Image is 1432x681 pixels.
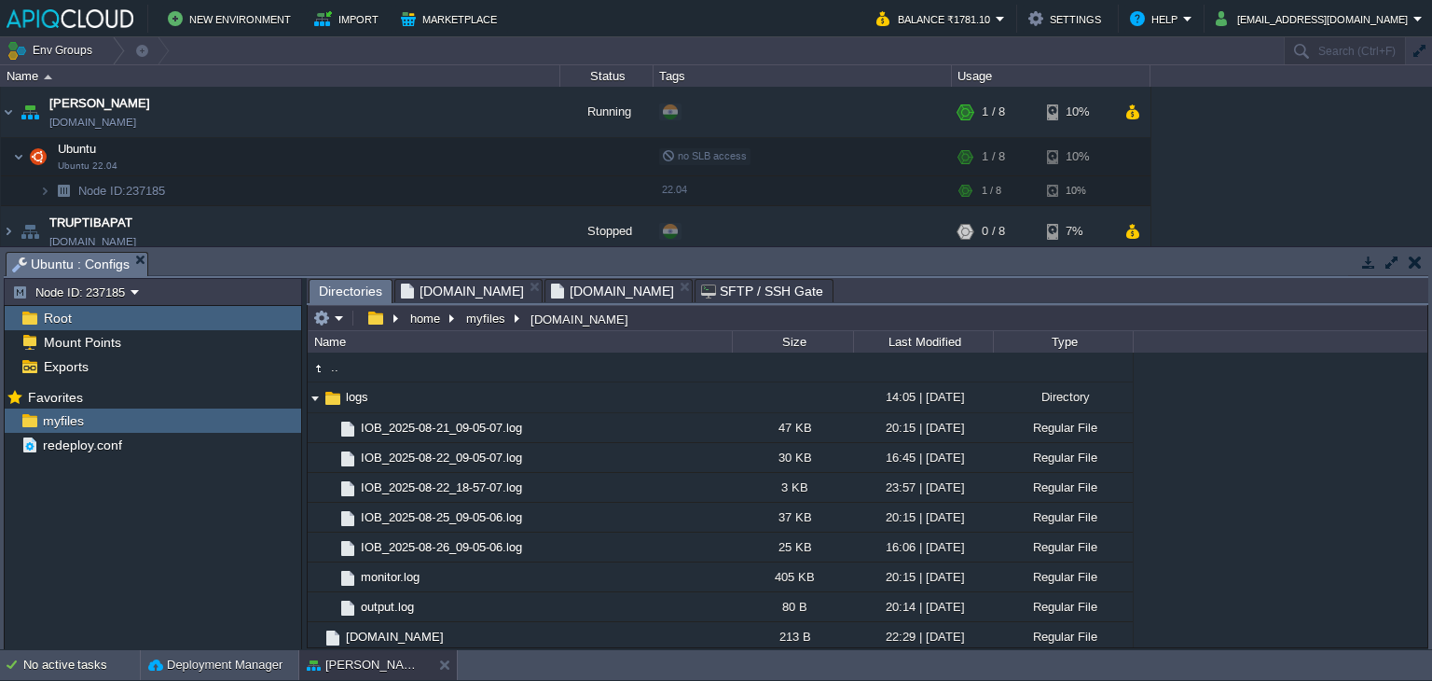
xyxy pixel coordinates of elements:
[995,331,1133,353] div: Type
[654,65,951,87] div: Tags
[49,94,150,113] a: [PERSON_NAME]
[701,280,823,302] span: SFTP / SSH Gate
[560,206,654,257] div: Stopped
[1047,176,1108,205] div: 10%
[308,622,323,651] img: AMDAwAAAACH5BAEAAAAALAAAAAABAAEAAAICRAEAOw==
[323,413,337,442] img: AMDAwAAAACH5BAEAAAAALAAAAAABAAEAAAICRAEAOw==
[544,279,693,302] li: /home/myfiles/cleanIOBfiles.sh
[307,656,424,674] button: [PERSON_NAME]
[337,508,358,529] img: AMDAwAAAACH5BAEAAAAALAAAAAABAAEAAAICRAEAOw==
[1028,7,1107,30] button: Settings
[853,413,993,442] div: 20:15 | [DATE]
[855,331,993,353] div: Last Modified
[24,389,86,406] span: Favorites
[401,7,503,30] button: Marketplace
[853,473,993,502] div: 23:57 | [DATE]
[853,533,993,562] div: 16:06 | [DATE]
[358,599,417,615] a: output.log
[323,628,343,648] img: AMDAwAAAACH5BAEAAAAALAAAAAABAAEAAAICRAEAOw==
[49,113,136,132] a: [DOMAIN_NAME]
[993,382,1133,411] div: Directory
[734,331,853,353] div: Size
[560,87,654,137] div: Running
[76,183,168,199] a: Node ID:237185
[337,598,358,618] img: AMDAwAAAACH5BAEAAAAALAAAAAABAAEAAAICRAEAOw==
[148,656,282,674] button: Deployment Manager
[358,420,525,436] a: IOB_2025-08-21_09-05-07.log
[853,622,993,651] div: 22:29 | [DATE]
[982,87,1005,137] div: 1 / 8
[24,390,86,405] a: Favorites
[12,284,131,300] button: Node ID: 237185
[1047,206,1108,257] div: 7%
[310,331,732,353] div: Name
[25,138,51,175] img: AMDAwAAAACH5BAEAAAAALAAAAAABAAEAAAICRAEAOw==
[853,443,993,472] div: 16:45 | [DATE]
[358,569,422,585] a: monitor.log
[343,389,371,405] a: logs
[168,7,296,30] button: New Environment
[337,568,358,589] img: AMDAwAAAACH5BAEAAAAALAAAAAABAAEAAAICRAEAOw==
[993,503,1133,532] div: Regular File
[323,592,337,621] img: AMDAwAAAACH5BAEAAAAALAAAAAABAAEAAAICRAEAOw==
[358,479,525,495] a: IOB_2025-08-22_18-57-07.log
[401,280,524,302] span: [DOMAIN_NAME]
[993,533,1133,562] div: Regular File
[337,449,358,469] img: AMDAwAAAACH5BAEAAAAALAAAAAABAAEAAAICRAEAOw==
[39,412,87,429] a: myfiles
[982,206,1005,257] div: 0 / 8
[49,214,132,232] a: TRUPTIBAPAT
[56,141,99,157] span: Ubuntu
[982,138,1005,175] div: 1 / 8
[308,358,328,379] img: AMDAwAAAACH5BAEAAAAALAAAAAABAAEAAAICRAEAOw==
[23,650,140,680] div: No active tasks
[662,184,687,195] span: 22.04
[40,310,75,327] a: Root
[323,533,337,562] img: AMDAwAAAACH5BAEAAAAALAAAAAABAAEAAAICRAEAOw==
[76,183,168,199] span: 237185
[1,206,16,257] img: AMDAwAAAACH5BAEAAAAALAAAAAABAAEAAAICRAEAOw==
[358,539,525,555] span: IOB_2025-08-26_09-05-06.log
[1047,87,1108,137] div: 10%
[853,503,993,532] div: 20:15 | [DATE]
[358,450,525,466] a: IOB_2025-08-22_09-05-07.log
[993,443,1133,472] div: Regular File
[40,358,91,375] a: Exports
[328,359,341,375] a: ..
[13,138,24,175] img: AMDAwAAAACH5BAEAAAAALAAAAAABAAEAAAICRAEAOw==
[1,87,16,137] img: AMDAwAAAACH5BAEAAAAALAAAAAABAAEAAAICRAEAOw==
[358,509,525,525] a: IOB_2025-08-25_09-05-06.log
[7,9,133,28] img: APIQCloud
[39,437,125,453] span: redeploy.conf
[732,503,853,532] div: 37 KB
[40,334,124,351] a: Mount Points
[551,280,674,302] span: [DOMAIN_NAME]
[343,629,447,645] a: [DOMAIN_NAME]
[993,473,1133,502] div: Regular File
[78,184,126,198] span: Node ID:
[17,87,43,137] img: AMDAwAAAACH5BAEAAAAALAAAAAABAAEAAAICRAEAOw==
[1130,7,1183,30] button: Help
[337,419,358,439] img: AMDAwAAAACH5BAEAAAAALAAAAAABAAEAAAICRAEAOw==
[49,232,136,251] a: [DOMAIN_NAME]
[17,206,43,257] img: AMDAwAAAACH5BAEAAAAALAAAAAABAAEAAAICRAEAOw==
[561,65,653,87] div: Status
[7,37,99,63] button: Env Groups
[993,563,1133,591] div: Regular File
[732,563,853,591] div: 405 KB
[662,150,747,161] span: no SLB access
[56,142,99,156] a: UbuntuUbuntu 22.04
[982,176,1001,205] div: 1 / 8
[323,563,337,591] img: AMDAwAAAACH5BAEAAAAALAAAAAABAAEAAAICRAEAOw==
